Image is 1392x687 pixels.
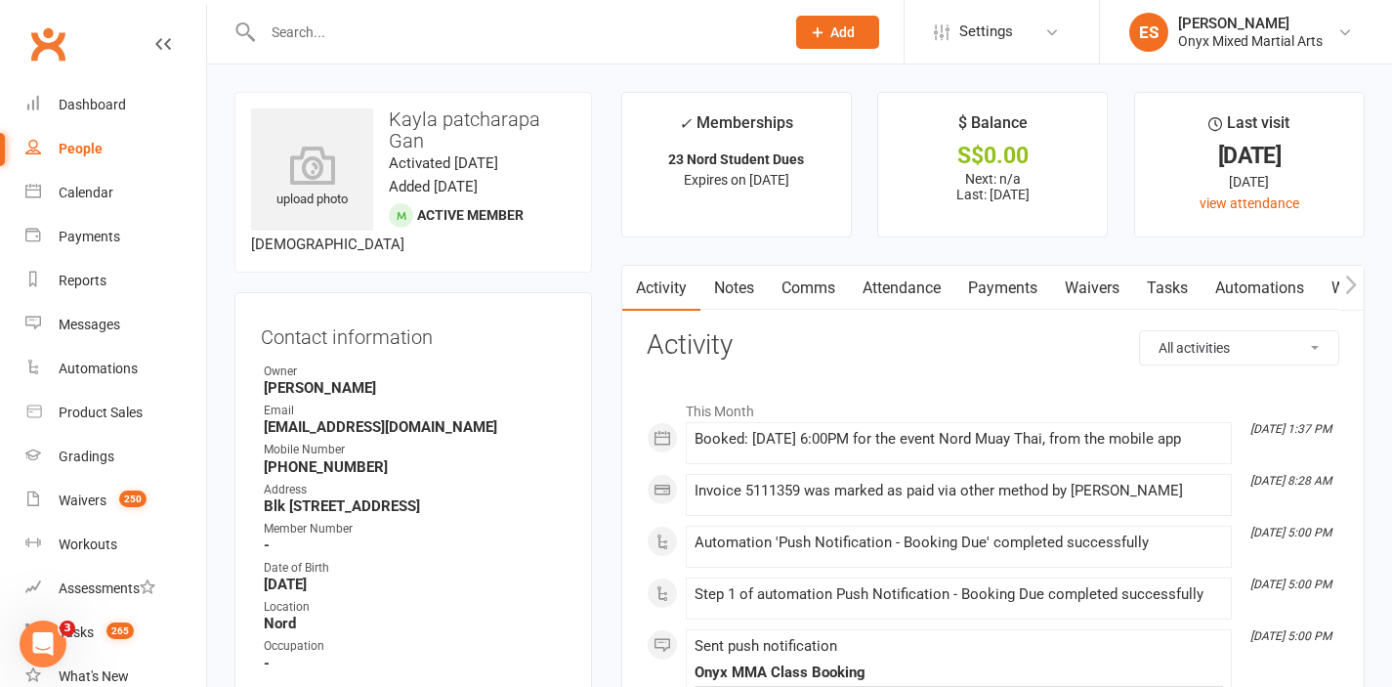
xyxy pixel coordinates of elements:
i: ✓ [679,114,692,133]
p: Next: n/a Last: [DATE] [896,171,1089,202]
a: Clubworx [23,20,72,68]
div: Email [264,402,566,420]
a: Waivers [1051,266,1133,311]
time: Activated [DATE] [389,154,498,172]
span: Add [830,24,855,40]
div: Invoice 5111359 was marked as paid via other method by [PERSON_NAME] [695,483,1223,499]
a: Tasks 265 [25,611,206,655]
a: Comms [768,266,849,311]
div: What's New [59,668,129,684]
div: Owner [264,363,566,381]
a: Calendar [25,171,206,215]
strong: Nord [264,615,566,632]
a: Activity [622,266,700,311]
span: 3 [60,621,75,636]
a: Automations [1202,266,1318,311]
button: Add [796,16,879,49]
a: Waivers 250 [25,479,206,523]
input: Search... [257,19,771,46]
i: [DATE] 5:00 PM [1250,629,1331,643]
strong: [PHONE_NUMBER] [264,458,566,476]
div: People [59,141,103,156]
div: Mobile Number [264,441,566,459]
div: Address [264,481,566,499]
span: Expires on [DATE] [684,172,789,188]
span: 250 [119,491,147,507]
div: Member Number [264,520,566,538]
div: [DATE] [1153,146,1346,166]
a: Messages [25,303,206,347]
div: Payments [59,229,120,244]
a: Reports [25,259,206,303]
div: Product Sales [59,405,143,420]
div: Automation 'Push Notification - Booking Due' completed successfully [695,535,1223,551]
a: People [25,127,206,171]
span: [DEMOGRAPHIC_DATA] [251,236,404,253]
div: Dashboard [59,97,126,112]
a: Assessments [25,567,206,611]
a: Automations [25,347,206,391]
div: Tasks [59,624,94,640]
strong: - [264,537,566,554]
a: Payments [25,215,206,259]
div: Occupation [264,637,566,656]
a: Product Sales [25,391,206,435]
strong: 23 Nord Student Dues [668,151,804,167]
strong: [DATE] [264,576,566,593]
div: Assessments [59,580,155,596]
a: Payments [954,266,1051,311]
div: ES [1129,13,1168,52]
div: $ Balance [958,110,1028,146]
strong: Blk [STREET_ADDRESS] [264,497,566,515]
i: [DATE] 1:37 PM [1250,422,1331,436]
h3: Activity [647,330,1339,361]
div: [PERSON_NAME] [1178,15,1323,32]
div: Location [264,598,566,617]
strong: - [264,655,566,672]
a: Workouts [25,523,206,567]
div: Waivers [59,493,106,508]
div: [DATE] [1153,171,1346,193]
a: Tasks [1133,266,1202,311]
div: Automations [59,361,138,376]
a: Dashboard [25,83,206,127]
div: Last visit [1208,110,1289,146]
div: Step 1 of automation Push Notification - Booking Due completed successfully [695,586,1223,603]
div: Messages [59,317,120,332]
span: 265 [106,623,134,639]
div: Booked: [DATE] 6:00PM for the event Nord Muay Thai, from the mobile app [695,431,1223,448]
i: [DATE] 5:00 PM [1250,578,1331,591]
div: Calendar [59,185,113,200]
i: [DATE] 5:00 PM [1250,526,1331,539]
div: upload photo [251,146,373,210]
h3: Contact information [261,319,566,348]
span: Sent push notification [695,637,837,655]
div: Date of Birth [264,559,566,578]
div: Reports [59,273,106,288]
iframe: Intercom live chat [20,621,66,667]
a: view attendance [1200,195,1299,211]
div: Gradings [59,449,114,464]
span: Settings [959,10,1013,54]
a: Attendance [849,266,954,311]
strong: [EMAIL_ADDRESS][DOMAIN_NAME] [264,418,566,436]
div: Onyx Mixed Martial Arts [1178,32,1323,50]
li: This Month [647,391,1339,422]
a: Gradings [25,435,206,479]
div: Memberships [679,110,793,147]
div: S$0.00 [896,146,1089,166]
span: Active member [417,207,524,223]
i: [DATE] 8:28 AM [1250,474,1331,488]
strong: [PERSON_NAME] [264,379,566,397]
a: Notes [700,266,768,311]
div: Onyx MMA Class Booking [695,665,1223,681]
time: Added [DATE] [389,178,478,195]
h3: Kayla patcharapa Gan [251,108,575,151]
div: Workouts [59,537,117,552]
